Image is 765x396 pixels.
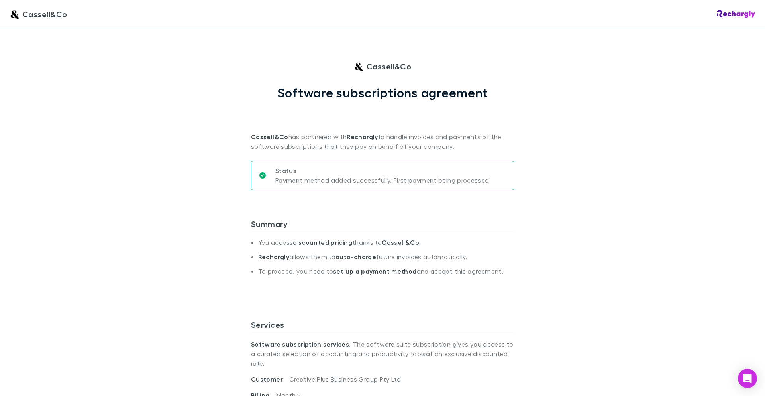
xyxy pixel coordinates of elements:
strong: Rechargly [258,253,289,261]
p: has partnered with to handle invoices and payments of the software subscriptions that they pay on... [251,100,514,151]
li: To proceed, you need to and accept this agreement. [258,267,514,282]
img: Cassell&Co's Logo [10,9,19,19]
div: Open Intercom Messenger [738,369,757,388]
h1: Software subscriptions agreement [277,85,488,100]
p: . The software suite subscription gives you access to a curated selection of accounting and produ... [251,333,514,374]
li: allows them to future invoices automatically. [258,253,514,267]
h3: Services [251,320,514,333]
li: You access thanks to . [258,238,514,253]
h3: Summary [251,219,514,232]
strong: Rechargly [347,133,378,141]
span: Creative Plus Business Group Pty Ltd [289,375,401,383]
strong: Software subscription services [251,340,349,348]
span: Cassell&Co [367,60,412,72]
strong: Cassell&Co [382,238,419,246]
span: Cassell&Co [22,8,67,20]
strong: set up a payment method [333,267,416,275]
p: Payment method added successfully. First payment being processed. [275,175,491,185]
strong: auto-charge [335,253,376,261]
strong: Cassell&Co [251,133,288,141]
img: Rechargly Logo [717,10,755,18]
span: Customer [251,375,289,383]
img: Cassell&Co's Logo [354,61,363,71]
p: Status [275,166,491,175]
strong: discounted pricing [293,238,352,246]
